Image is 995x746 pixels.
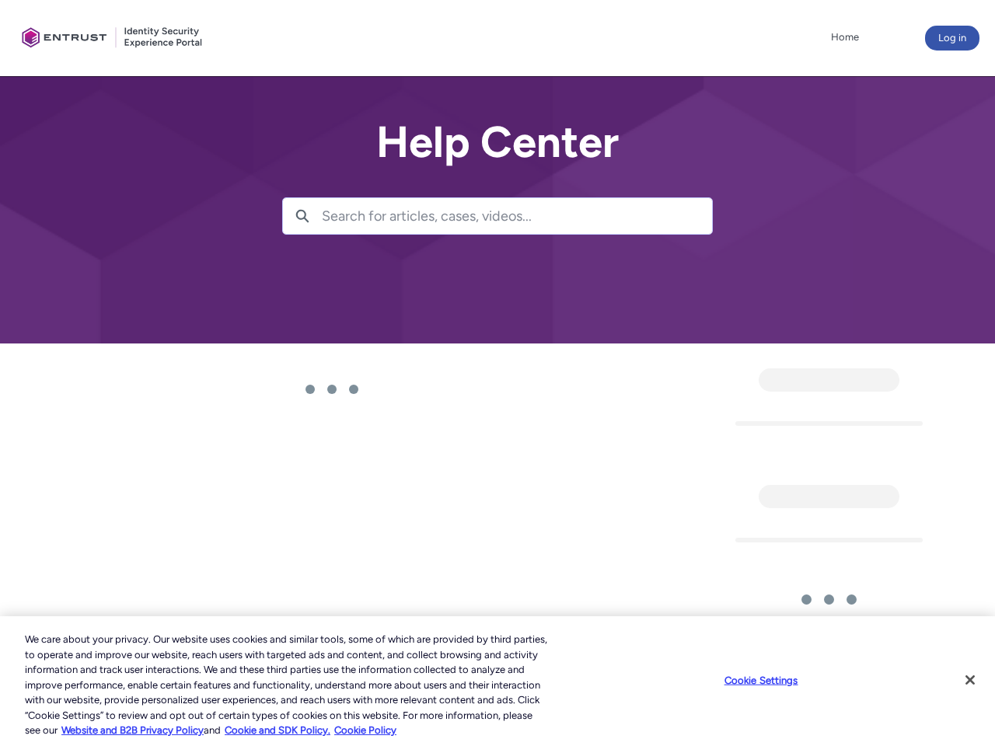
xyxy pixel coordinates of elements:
[282,118,713,166] h2: Help Center
[925,26,979,51] button: Log in
[334,724,396,736] a: Cookie Policy
[25,632,547,738] div: We care about your privacy. Our website uses cookies and similar tools, some of which are provide...
[953,663,987,697] button: Close
[225,724,330,736] a: Cookie and SDK Policy.
[713,664,810,695] button: Cookie Settings
[283,198,322,234] button: Search
[61,724,204,736] a: More information about our cookie policy., opens in a new tab
[827,26,863,49] a: Home
[322,198,712,234] input: Search for articles, cases, videos...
